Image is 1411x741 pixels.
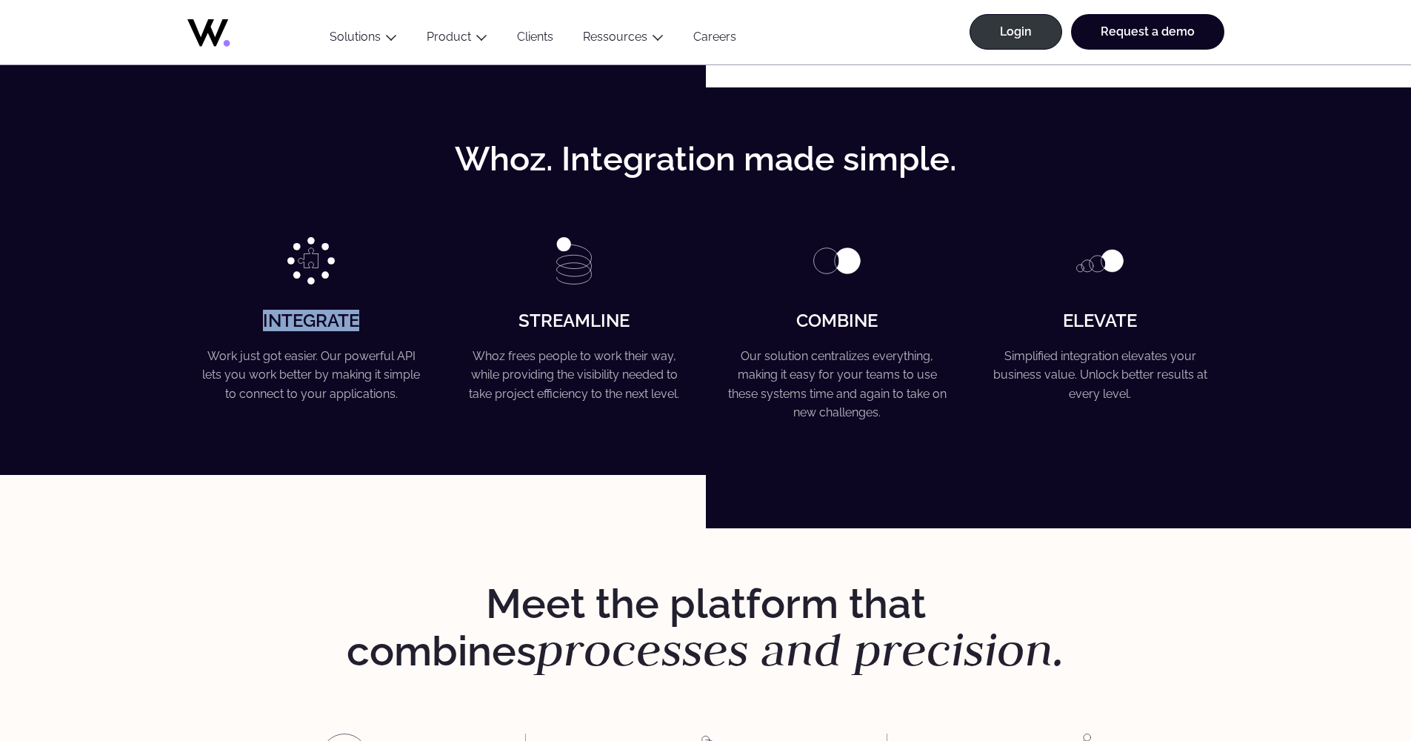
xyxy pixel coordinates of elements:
p: Our solution centralizes everything, making it easy for your teams to use these systems time and ... [725,347,949,422]
h4: Integrate [199,311,423,330]
button: Product [412,30,502,50]
button: Solutions [315,30,412,50]
strong: Whoz. Integration made simple. [455,139,957,179]
a: Request a demo [1071,14,1224,50]
p: Work just got easier. Our powerful API lets you work better by making it simple to connect to you... [199,347,423,403]
strong: Elevate [1063,310,1137,331]
a: Login [970,14,1062,50]
a: Ressources [583,30,647,44]
h2: Meet the platform that combines [327,582,1085,674]
em: processes and precision. [536,619,1064,679]
a: Clients [502,30,568,50]
button: Ressources [568,30,678,50]
h4: Streamline [462,311,686,330]
a: Product [427,30,471,44]
a: Careers [678,30,751,50]
iframe: Chatbot [1313,643,1390,720]
h4: Combine [725,311,949,330]
p: Whoz frees people to work their way, while providing the visibility needed to take project effici... [462,347,686,403]
p: Simplified integration elevates your business value. Unlock better results at every level. [988,347,1212,403]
